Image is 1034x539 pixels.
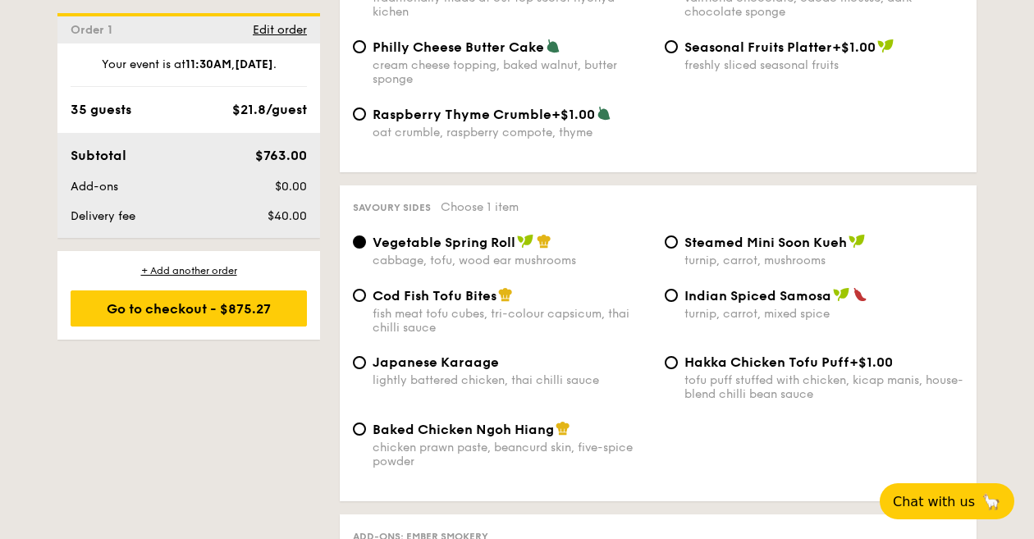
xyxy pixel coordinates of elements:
[373,39,544,55] span: Philly Cheese Butter Cake
[353,423,366,436] input: Baked Chicken Ngoh Hiangchicken prawn paste, beancurd skin, five-spice powder
[268,209,307,223] span: $40.00
[597,106,611,121] img: icon-vegetarian.fe4039eb.svg
[684,288,831,304] span: Indian Spiced Samosa
[880,483,1014,519] button: Chat with us🦙
[71,100,131,120] div: 35 guests
[551,107,595,122] span: +$1.00
[353,356,366,369] input: Japanese Karaagelightly battered chicken, thai chilli sauce
[373,354,499,370] span: Japanese Karaage
[353,289,366,302] input: Cod Fish Tofu Bitesfish meat tofu cubes, tri-colour capsicum, thai chilli sauce
[235,57,273,71] strong: [DATE]
[373,254,652,267] div: cabbage, tofu, wood ear mushrooms
[185,57,231,71] strong: 11:30AM
[517,234,533,249] img: icon-vegan.f8ff3823.svg
[373,126,652,139] div: oat crumble, raspberry compote, thyme
[665,40,678,53] input: Seasonal Fruits Platter+$1.00freshly sliced seasonal fruits
[877,39,894,53] img: icon-vegan.f8ff3823.svg
[353,40,366,53] input: Philly Cheese Butter Cakecream cheese topping, baked walnut, butter sponge
[71,148,126,163] span: Subtotal
[275,180,307,194] span: $0.00
[684,354,849,370] span: Hakka Chicken Tofu Puff
[832,39,876,55] span: +$1.00
[849,354,893,370] span: +$1.00
[665,289,678,302] input: Indian Spiced Samosaturnip, carrot, mixed spice
[853,287,867,302] img: icon-spicy.37a8142b.svg
[684,254,963,267] div: turnip, carrot, mushrooms
[498,287,513,302] img: icon-chef-hat.a58ddaea.svg
[353,235,366,249] input: Vegetable Spring Rollcabbage, tofu, wood ear mushrooms
[684,307,963,321] div: turnip, carrot, mixed spice
[373,307,652,335] div: fish meat tofu cubes, tri-colour capsicum, thai chilli sauce
[833,287,849,302] img: icon-vegan.f8ff3823.svg
[684,235,847,250] span: Steamed Mini Soon Kueh
[71,57,307,87] div: Your event is at , .
[556,421,570,436] img: icon-chef-hat.a58ddaea.svg
[71,180,118,194] span: Add-ons
[441,200,519,214] span: Choose 1 item
[537,234,551,249] img: icon-chef-hat.a58ddaea.svg
[71,209,135,223] span: Delivery fee
[373,422,554,437] span: Baked Chicken Ngoh Hiang
[253,23,307,37] span: Edit order
[665,356,678,369] input: Hakka Chicken Tofu Puff+$1.00tofu puff stuffed with chicken, kicap manis, house-blend chilli bean...
[981,492,1001,511] span: 🦙
[373,58,652,86] div: cream cheese topping, baked walnut, butter sponge
[684,58,963,72] div: freshly sliced seasonal fruits
[373,441,652,468] div: chicken prawn paste, beancurd skin, five-spice powder
[684,39,832,55] span: Seasonal Fruits Platter
[684,373,963,401] div: tofu puff stuffed with chicken, kicap manis, house-blend chilli bean sauce
[373,288,496,304] span: Cod Fish Tofu Bites
[71,264,307,277] div: + Add another order
[353,202,431,213] span: Savoury sides
[71,23,119,37] span: Order 1
[373,235,515,250] span: Vegetable Spring Roll
[71,290,307,327] div: Go to checkout - $875.27
[232,100,307,120] div: $21.8/guest
[353,107,366,121] input: Raspberry Thyme Crumble+$1.00oat crumble, raspberry compote, thyme
[373,373,652,387] div: lightly battered chicken, thai chilli sauce
[255,148,307,163] span: $763.00
[893,494,975,509] span: Chat with us
[546,39,560,53] img: icon-vegetarian.fe4039eb.svg
[665,235,678,249] input: Steamed Mini Soon Kuehturnip, carrot, mushrooms
[373,107,551,122] span: Raspberry Thyme Crumble
[849,234,865,249] img: icon-vegan.f8ff3823.svg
